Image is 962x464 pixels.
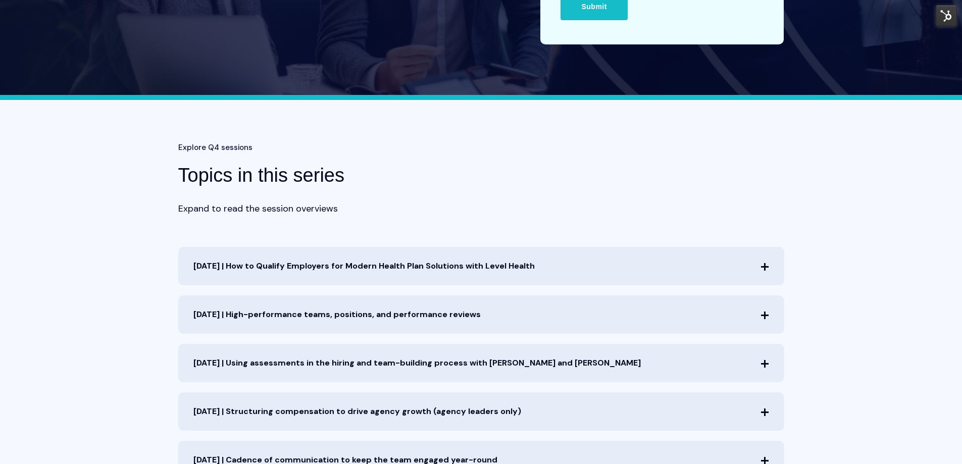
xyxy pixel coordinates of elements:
img: HubSpot Tools Menu Toggle [936,5,957,26]
span: Explore Q4 sessions [178,140,252,155]
span: [DATE] | High-performance teams, positions, and performance reviews [178,295,784,334]
span: [DATE] | Structuring compensation to drive agency growth (agency leaders only) [178,392,784,431]
span: Expand to read the session overviews [178,200,338,217]
span: [DATE] | Using assessments in the hiring and team-building process with [PERSON_NAME] and [PERSON... [178,344,784,382]
span: [DATE] | How to Qualify Employers for Modern Health Plan Solutions with Level Health [178,247,784,285]
h2: Topics in this series [178,163,517,188]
